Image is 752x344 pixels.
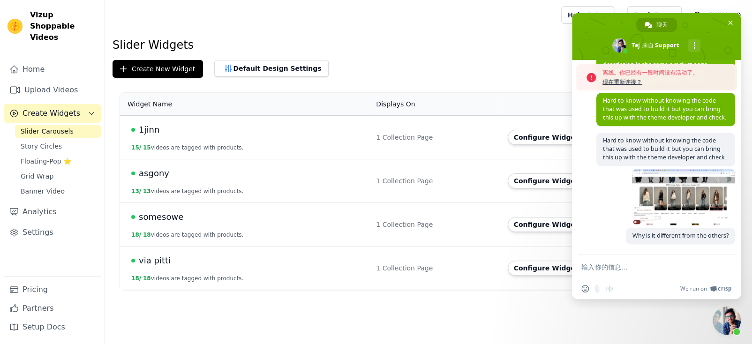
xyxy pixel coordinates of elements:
span: Live Published [131,215,135,219]
textarea: 输入你的信息… [581,263,711,271]
div: 聊天 [636,18,677,32]
text: C [694,10,699,20]
a: Setup Docs [4,318,101,337]
p: CHINANIO [704,7,744,23]
span: asgony [139,167,169,180]
span: 18 / [131,232,141,238]
span: Story Circles [21,142,62,151]
button: Configure Widget [508,261,584,276]
a: Analytics [4,202,101,221]
button: C CHINANIO [689,7,744,23]
img: Vizup [8,19,23,34]
span: We run on [680,285,707,292]
a: Grid Wrap [15,170,101,183]
a: Partners [4,299,101,318]
span: 15 / [131,144,141,151]
a: Floating-Pop ⭐ [15,155,101,168]
a: Home [4,60,101,79]
span: 插入表情符号 [581,285,589,292]
span: 18 [143,275,151,282]
span: Crisp [718,285,731,292]
div: 更多频道 [688,39,700,52]
button: Configure Widget [508,173,584,188]
a: We run onCrisp [680,285,731,292]
button: 18/ 18videos are tagged with products. [131,231,243,239]
span: 关闭聊天 [725,18,735,28]
span: Floating-Pop ⭐ [21,157,71,166]
span: Hard to know without knowing the code that was used to build it but you can bring this up with th... [603,136,726,161]
span: Why is it different from the others? [632,232,729,239]
span: Banner Video [21,187,65,196]
a: Upload Videos [4,81,101,99]
span: Create Widgets [23,108,80,119]
span: Live Published [131,259,135,262]
button: Create New Widget [113,60,203,78]
span: Live Published [131,128,135,132]
button: Configure Widget [508,130,584,145]
a: Help Setup [561,6,614,24]
span: 现在重新连接？ [602,77,732,87]
th: Displays On [370,93,502,116]
span: Hard to know without knowing the code that was used to build it but you can bring this up with th... [603,97,726,121]
div: 1 Collection Page [376,133,496,142]
a: Pricing [4,280,101,299]
span: Vizup Shoppable Videos [30,9,97,43]
span: Slider Carousels [21,127,74,136]
span: 1jinn [139,123,159,136]
span: 15 [143,144,151,151]
button: Configure Widget [508,217,584,232]
h1: Slider Widgets [113,37,744,52]
div: 1 Collection Page [376,220,496,229]
span: via pitti [139,254,171,267]
div: 关闭聊天 [713,307,741,335]
button: Default Design Settings [214,60,329,77]
button: 15/ 15videos are tagged with products. [131,144,243,151]
button: 18/ 18videos are tagged with products. [131,275,243,282]
span: somesowe [139,210,183,224]
button: Create Widgets [4,104,101,123]
div: 1 Collection Page [376,263,496,273]
a: Story Circles [15,140,101,153]
span: 聊天 [656,18,668,32]
a: Settings [4,223,101,242]
a: Book Demo [627,6,681,24]
span: 13 / [131,188,141,194]
span: 离线。你已经有一段时间没有活动了。 [602,68,732,77]
th: Widget Name [120,93,370,116]
a: Slider Carousels [15,125,101,138]
button: 13/ 13videos are tagged with products. [131,187,243,195]
a: Banner Video [15,185,101,198]
span: 18 / [131,275,141,282]
span: Live Published [131,172,135,175]
div: 1 Collection Page [376,176,496,186]
span: Grid Wrap [21,172,53,181]
span: 18 [143,232,151,238]
span: 13 [143,188,151,194]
